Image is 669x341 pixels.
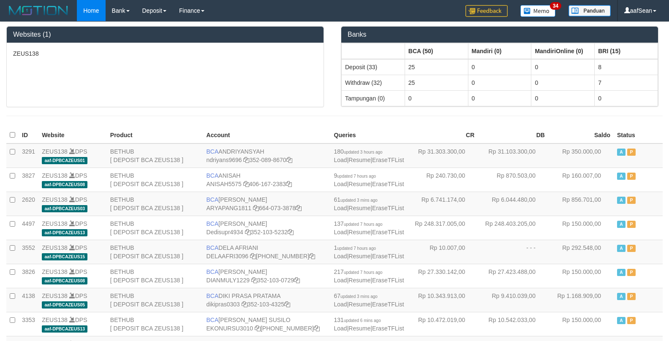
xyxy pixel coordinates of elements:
[548,264,614,288] td: Rp 150.000,00
[531,43,595,59] th: Group: activate to sort column ascending
[38,312,107,336] td: DPS
[465,5,508,17] img: Feedback.jpg
[372,157,404,163] a: EraseTFList
[42,277,87,284] span: aaf-DPBCAZEUS08
[595,43,658,59] th: Group: activate to sort column ascending
[617,269,625,276] span: Active
[334,317,381,323] span: 131
[286,157,292,163] a: Copy 3520898670 to clipboard
[408,240,478,264] td: Rp 10.007,00
[408,127,478,143] th: CR
[342,90,405,106] td: Tampungan (0)
[372,229,404,235] a: EraseTFList
[595,90,658,106] td: 0
[207,172,219,179] span: BCA
[548,312,614,336] td: Rp 150.000,00
[408,264,478,288] td: Rp 27.330.142,00
[548,288,614,312] td: Rp 1.168.909,00
[19,168,38,192] td: 3827
[348,205,370,211] a: Resume
[627,149,636,156] span: Paused
[405,59,468,75] td: 25
[627,293,636,300] span: Paused
[288,229,294,235] a: Copy 3521035232 to clipboard
[203,264,331,288] td: [PERSON_NAME] 352-103-0729
[614,127,663,143] th: Status
[107,312,203,336] td: BETHUB [ DEPOSIT BCA ZEUS138 ]
[294,277,300,284] a: Copy 3521030729 to clipboard
[253,205,259,211] a: Copy ARYAPANG1811 to clipboard
[617,293,625,300] span: Active
[617,221,625,228] span: Active
[334,244,404,260] span: | |
[207,317,219,323] span: BCA
[468,43,531,59] th: Group: activate to sort column ascending
[617,317,625,324] span: Active
[372,277,404,284] a: EraseTFList
[627,173,636,180] span: Paused
[595,75,658,90] td: 7
[207,220,219,227] span: BCA
[207,268,219,275] span: BCA
[334,244,376,251] span: 1
[284,301,290,308] a: Copy 3521034325 to clipboard
[478,127,548,143] th: DB
[334,253,347,260] a: Load
[337,174,376,179] span: updated 7 hours ago
[595,59,658,75] td: 8
[314,325,320,332] a: Copy 4062302392 to clipboard
[617,149,625,156] span: Active
[107,127,203,143] th: Product
[372,301,404,308] a: EraseTFList
[478,216,548,240] td: Rp 248.403.205,00
[38,127,107,143] th: Website
[19,288,38,312] td: 4138
[107,192,203,216] td: BETHUB [ DEPOSIT BCA ZEUS138 ]
[617,173,625,180] span: Active
[337,246,376,251] span: updated 7 hours ago
[342,59,405,75] td: Deposit (33)
[207,292,219,299] span: BCA
[203,312,331,336] td: [PERSON_NAME] SUSILO [PHONE_NUMBER]
[408,216,478,240] td: Rp 248.317.005,00
[207,301,240,308] a: dikipras0303
[251,277,257,284] a: Copy DIANMULY1229 to clipboard
[334,172,376,179] span: 9
[344,318,381,323] span: updated 6 mins ago
[342,75,405,90] td: Withdraw (32)
[38,192,107,216] td: DPS
[478,264,548,288] td: Rp 27.423.488,00
[19,143,38,168] td: 3291
[334,148,404,163] span: | |
[107,264,203,288] td: BETHUB [ DEPOSIT BCA ZEUS138 ]
[19,192,38,216] td: 2620
[286,181,292,187] a: Copy 4061672383 to clipboard
[550,2,561,10] span: 34
[405,43,468,59] th: Group: activate to sort column ascending
[408,143,478,168] td: Rp 31.303.300,00
[627,221,636,228] span: Paused
[243,181,249,187] a: Copy ANISAH5575 to clipboard
[38,288,107,312] td: DPS
[42,196,68,203] a: ZEUS138
[334,229,347,235] a: Load
[107,288,203,312] td: BETHUB [ DEPOSIT BCA ZEUS138 ]
[405,90,468,106] td: 0
[19,240,38,264] td: 3552
[207,244,219,251] span: BCA
[19,264,38,288] td: 3826
[478,168,548,192] td: Rp 870.503,00
[531,59,595,75] td: 0
[250,253,256,260] a: Copy DELAAFRI3096 to clipboard
[243,157,249,163] a: Copy ndriyans9696 to clipboard
[38,168,107,192] td: DPS
[42,292,68,299] a: ZEUS138
[627,269,636,276] span: Paused
[42,253,87,260] span: aaf-DPBCAZEUS15
[6,4,71,17] img: MOTION_logo.png
[42,229,87,236] span: aaf-DPBCAZEUS13
[344,150,383,154] span: updated 3 hours ago
[478,312,548,336] td: Rp 10.542.033,00
[568,5,611,16] img: panduan.png
[520,5,556,17] img: Button%20Memo.svg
